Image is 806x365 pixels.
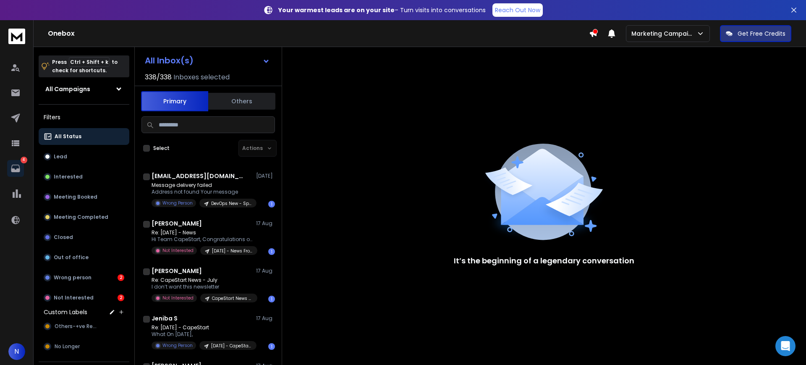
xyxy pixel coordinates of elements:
p: Not Interested [162,295,194,301]
div: 1 [268,343,275,350]
button: Lead [39,148,129,165]
p: Marketing Campaign [631,29,696,38]
button: Interested [39,168,129,185]
button: Closed [39,229,129,246]
p: Press to check for shortcuts. [52,58,118,75]
p: What On [DATE], [152,331,252,338]
button: All Campaigns [39,81,129,97]
p: 17 Aug [256,315,275,322]
button: No Longer [39,338,129,355]
button: Not Interested2 [39,289,129,306]
p: Meeting Booked [54,194,97,200]
p: Get Free Credits [738,29,785,38]
p: Reach Out Now [495,6,540,14]
p: Closed [54,234,73,241]
a: Reach Out Now [492,3,543,17]
div: Open Intercom Messenger [775,336,796,356]
label: Select [153,145,170,152]
h1: All Campaigns [45,85,90,93]
p: Wrong Person [162,200,193,206]
h1: Jeniba S [152,314,178,323]
p: [DATE] - CapeStart News [211,343,251,349]
p: Hi Team CapeStart, Congratulations on [152,236,252,243]
button: Meeting Booked [39,189,129,205]
h1: Onebox [48,29,589,39]
span: No Longer [55,343,80,350]
p: DevOps New - Spammy 1 Sub Line - [DATE] - Started [DATE] - [DOMAIN_NAME] [211,200,251,207]
div: 1 [268,201,275,207]
a: 4 [7,160,24,177]
p: Re: CapeStart News - July [152,277,252,284]
button: All Inbox(s) [138,52,277,69]
p: Re: [DATE] - CapeStart [152,324,252,331]
p: Address not found Your message [152,189,252,195]
button: Others [208,92,275,110]
h1: [PERSON_NAME] [152,219,202,228]
p: Interested [54,173,83,180]
div: 1 [268,296,275,302]
p: It’s the beginning of a legendary conversation [454,255,634,267]
h1: All Inbox(s) [145,56,194,65]
h3: Custom Labels [44,308,87,316]
button: Others-+ve Resp [39,318,129,335]
p: Wrong person [54,274,92,281]
button: N [8,343,25,360]
p: Out of office [54,254,89,261]
button: All Status [39,128,129,145]
p: 17 Aug [256,268,275,274]
h1: [PERSON_NAME] [152,267,202,275]
p: All Status [55,133,81,140]
button: Primary [141,91,208,111]
h3: Inboxes selected [173,72,230,82]
div: 2 [118,294,124,301]
button: Get Free Credits [720,25,791,42]
h3: Filters [39,111,129,123]
p: Wrong Person [162,342,193,349]
p: 17 Aug [256,220,275,227]
p: [DATE] [256,173,275,179]
p: Message delivery failed [152,182,252,189]
button: Meeting Completed [39,209,129,226]
p: – Turn visits into conversations [278,6,486,14]
p: Re: [DATE] - News [152,229,252,236]
span: Ctrl + Shift + k [69,57,110,67]
button: Wrong person2 [39,269,129,286]
button: Out of office [39,249,129,266]
h1: [EMAIL_ADDRESS][DOMAIN_NAME] [152,172,244,180]
p: I don’t want this newsletter [152,284,252,290]
p: Lead [54,153,67,160]
strong: Your warmest leads are on your site [278,6,395,14]
span: 338 / 338 [145,72,172,82]
p: Meeting Completed [54,214,108,221]
p: [DATE] - News From [GEOGRAPHIC_DATA] [212,248,252,254]
span: Others-+ve Resp [55,323,99,330]
p: CapeStart News - [DATE] [212,295,252,302]
img: logo [8,29,25,44]
div: 1 [268,248,275,255]
p: Not Interested [162,247,194,254]
p: 4 [21,157,27,163]
p: Not Interested [54,294,94,301]
div: 2 [118,274,124,281]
